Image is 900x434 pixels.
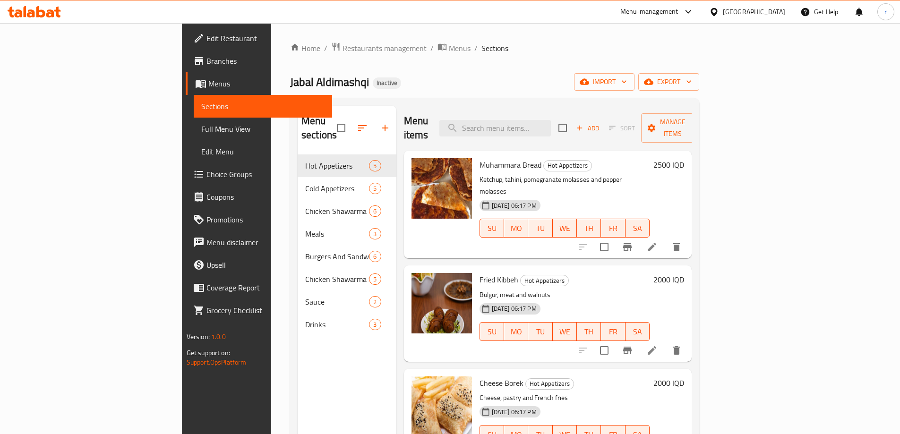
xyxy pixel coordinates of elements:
[665,339,688,362] button: delete
[616,339,639,362] button: Branch-specific-item
[305,160,369,171] span: Hot Appetizers
[369,160,381,171] div: items
[206,259,325,271] span: Upsell
[290,42,699,54] nav: breadcrumb
[187,347,230,359] span: Get support on:
[574,73,634,91] button: import
[439,120,551,136] input: search
[186,299,332,322] a: Grocery Checklist
[577,219,601,238] button: TH
[553,219,577,238] button: WE
[186,50,332,72] a: Branches
[605,221,621,235] span: FR
[594,340,614,360] span: Select to update
[480,158,541,172] span: Muhammara Bread
[449,43,471,54] span: Menus
[641,113,704,143] button: Manage items
[532,221,549,235] span: TU
[305,228,369,239] span: Meals
[649,116,697,140] span: Manage items
[616,236,639,258] button: Branch-specific-item
[206,282,325,293] span: Coverage Report
[369,252,380,261] span: 6
[532,325,549,339] span: TU
[411,158,472,219] img: Muhammara Bread
[557,325,573,339] span: WE
[369,230,380,238] span: 3
[480,219,504,238] button: SU
[305,205,369,217] span: Chicken Shawarma Meals
[298,268,396,290] div: Chicken Shawarma Sandwiches5
[581,325,597,339] span: TH
[186,231,332,254] a: Menu disclaimer
[508,325,524,339] span: MO
[331,42,427,54] a: Restaurants management
[194,95,332,118] a: Sections
[723,7,785,17] div: [GEOGRAPHIC_DATA]
[194,140,332,163] a: Edit Menu
[528,219,552,238] button: TU
[573,121,603,136] span: Add item
[305,273,369,285] div: Chicken Shawarma Sandwiches
[186,254,332,276] a: Upsell
[206,214,325,225] span: Promotions
[369,228,381,239] div: items
[298,313,396,336] div: Drinks3
[653,376,684,390] h6: 2000 IQD
[521,275,568,286] span: Hot Appetizers
[638,73,699,91] button: export
[298,222,396,245] div: Meals3
[653,273,684,286] h6: 2000 IQD
[488,304,540,313] span: [DATE] 06:17 PM
[577,322,601,341] button: TH
[305,183,369,194] span: Cold Appetizers
[206,169,325,180] span: Choice Groups
[665,236,688,258] button: delete
[508,221,524,235] span: MO
[369,205,381,217] div: items
[187,331,210,343] span: Version:
[525,378,574,390] div: Hot Appetizers
[603,121,641,136] span: Select section first
[404,114,429,142] h2: Menu items
[484,325,500,339] span: SU
[186,208,332,231] a: Promotions
[646,76,692,88] span: export
[369,319,381,330] div: items
[298,290,396,313] div: Sauce2
[488,201,540,210] span: [DATE] 06:17 PM
[374,117,396,139] button: Add section
[290,71,369,93] span: Jabal Aldimashqi
[504,219,528,238] button: MO
[187,356,247,368] a: Support.OpsPlatform
[504,322,528,341] button: MO
[480,322,504,341] button: SU
[298,154,396,177] div: Hot Appetizers5
[369,183,381,194] div: items
[582,76,627,88] span: import
[186,163,332,186] a: Choice Groups
[528,322,552,341] button: TU
[543,160,592,171] div: Hot Appetizers
[480,272,518,287] span: Fried Kibbeh
[305,296,369,307] span: Sauce
[211,331,226,343] span: 1.0.0
[601,322,625,341] button: FR
[369,207,380,216] span: 6
[194,118,332,140] a: Full Menu View
[206,305,325,316] span: Grocery Checklist
[305,319,369,330] span: Drinks
[488,408,540,417] span: [DATE] 06:17 PM
[629,221,646,235] span: SA
[369,162,380,170] span: 5
[206,237,325,248] span: Menu disclaimer
[575,123,600,134] span: Add
[481,43,508,54] span: Sections
[544,160,591,171] span: Hot Appetizers
[298,200,396,222] div: Chicken Shawarma Meals6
